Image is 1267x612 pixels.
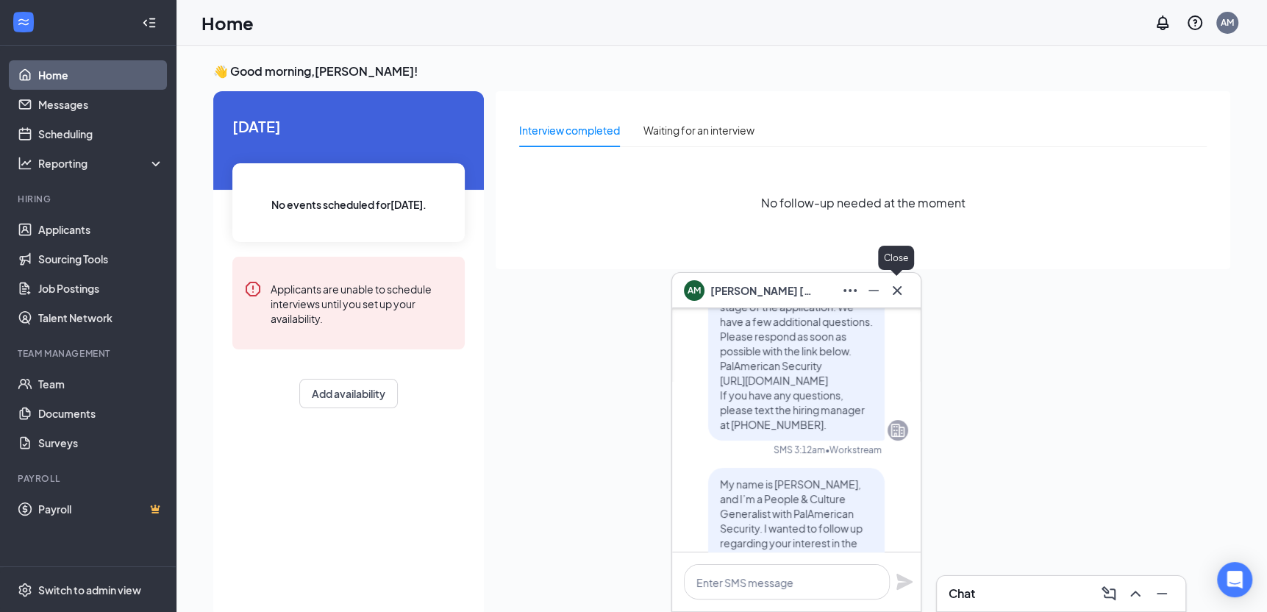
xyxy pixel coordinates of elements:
[38,399,164,428] a: Documents
[299,379,398,408] button: Add availability
[244,280,262,298] svg: Error
[38,156,165,171] div: Reporting
[896,573,913,591] svg: Plane
[885,279,909,302] button: Cross
[38,215,164,244] a: Applicants
[38,60,164,90] a: Home
[18,583,32,597] svg: Settings
[761,193,966,212] span: No follow-up needed at the moment
[825,444,882,456] span: • Workstream
[18,347,161,360] div: Team Management
[878,246,914,270] div: Close
[643,122,754,138] div: Waiting for an interview
[774,444,825,456] div: SMS 3:12am
[38,90,164,119] a: Messages
[1154,14,1171,32] svg: Notifications
[18,156,32,171] svg: Analysis
[271,196,427,213] span: No events scheduled for [DATE] .
[838,279,862,302] button: Ellipses
[1150,582,1174,605] button: Minimize
[38,583,141,597] div: Switch to admin view
[865,282,882,299] svg: Minimize
[841,282,859,299] svg: Ellipses
[1186,14,1204,32] svg: QuestionInfo
[1097,582,1121,605] button: ComposeMessage
[1100,585,1118,602] svg: ComposeMessage
[889,421,907,439] svg: Company
[38,494,164,524] a: PayrollCrown
[710,282,813,299] span: [PERSON_NAME] [PERSON_NAME]
[1153,585,1171,602] svg: Minimize
[38,119,164,149] a: Scheduling
[1127,585,1144,602] svg: ChevronUp
[38,274,164,303] a: Job Postings
[38,303,164,332] a: Talent Network
[232,115,465,138] span: [DATE]
[38,244,164,274] a: Sourcing Tools
[1221,16,1234,29] div: AM
[888,282,906,299] svg: Cross
[38,369,164,399] a: Team
[862,279,885,302] button: Minimize
[1124,582,1147,605] button: ChevronUp
[142,15,157,30] svg: Collapse
[18,472,161,485] div: Payroll
[519,122,620,138] div: Interview completed
[38,428,164,458] a: Surveys
[201,10,254,35] h1: Home
[18,193,161,205] div: Hiring
[1217,562,1252,597] div: Open Intercom Messenger
[213,63,1230,79] h3: 👋 Good morning, [PERSON_NAME] !
[271,280,453,326] div: Applicants are unable to schedule interviews until you set up your availability.
[16,15,31,29] svg: WorkstreamLogo
[949,586,975,602] h3: Chat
